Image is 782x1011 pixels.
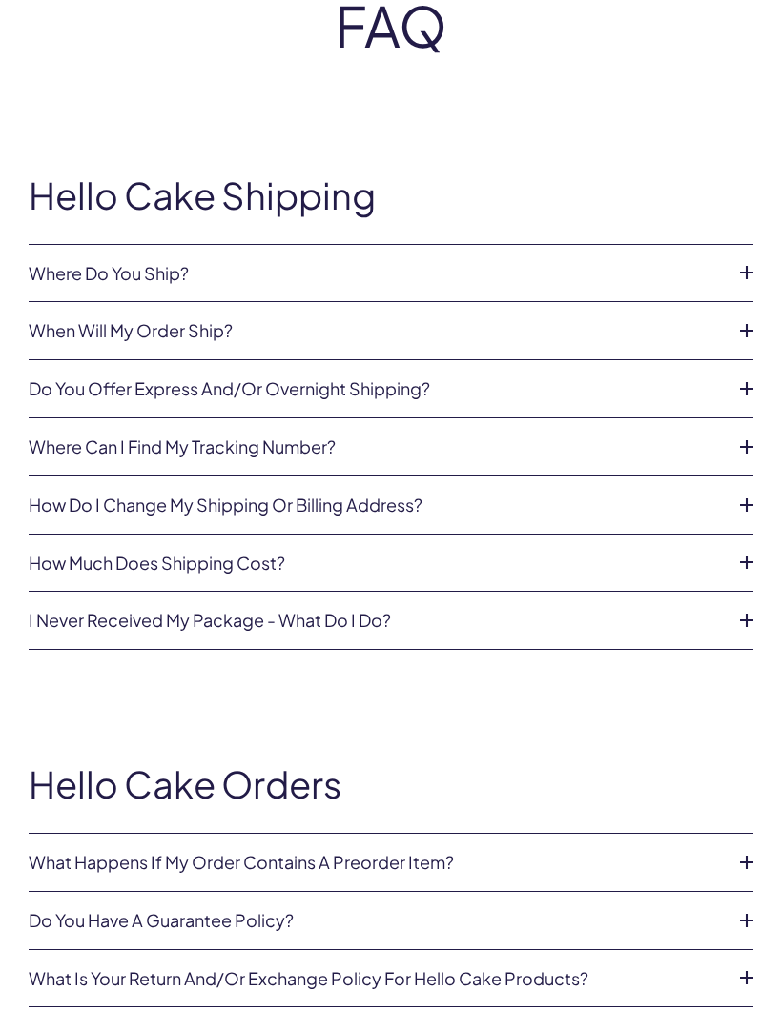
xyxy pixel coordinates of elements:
[29,321,723,340] a: When will my order ship?
[29,969,723,988] a: What is your return and/or exchange policy for Hello Cake products?
[29,264,723,283] a: Where do you ship?
[29,437,723,456] a: Where can I find my tracking number?
[29,495,723,515] a: How do I change my shipping or billing address?
[29,911,723,930] a: Do you have a guarantee policy?
[29,764,753,804] h2: Hello Cake Orders
[29,554,723,573] a: How much does shipping cost?
[29,175,753,215] h2: Hello Cake Shipping
[29,379,723,398] a: Do you offer express and/or overnight shipping?
[29,611,723,630] a: I never received my package - what do I do?
[29,853,723,872] a: What happens if my order contains a preorder item?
